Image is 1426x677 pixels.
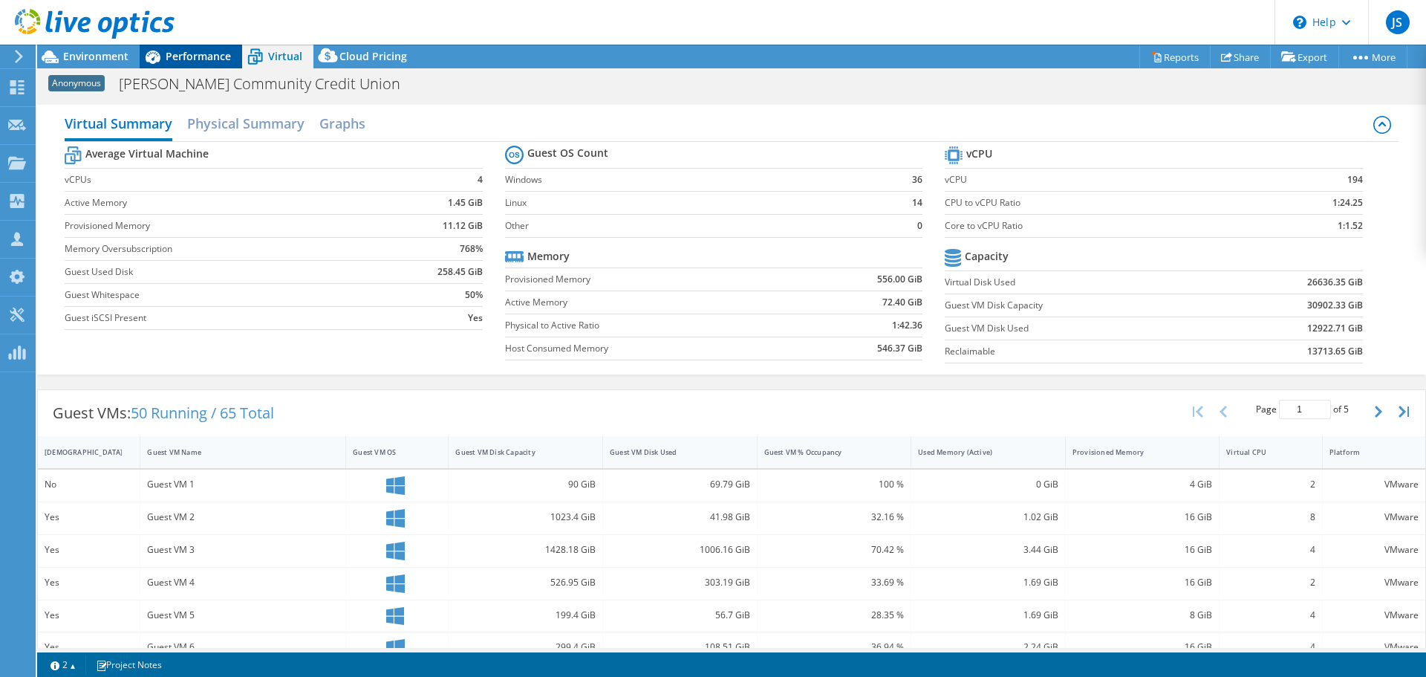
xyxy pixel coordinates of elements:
[918,447,1041,457] div: Used Memory (Active)
[610,476,750,493] div: 69.79 GiB
[1256,400,1349,419] span: Page of
[610,607,750,623] div: 56.7 GiB
[448,195,483,210] b: 1.45 GiB
[131,403,274,423] span: 50 Running / 65 Total
[945,298,1218,313] label: Guest VM Disk Capacity
[764,542,905,558] div: 70.42 %
[610,542,750,558] div: 1006.16 GiB
[65,242,382,256] label: Memory Oversubscription
[892,318,922,333] b: 1:42.36
[85,146,209,161] b: Average Virtual Machine
[38,390,289,436] div: Guest VMs:
[437,265,483,279] b: 258.45 GiB
[1072,607,1213,623] div: 8 GiB
[460,242,483,256] b: 768%
[764,509,905,525] div: 32.16 %
[1329,542,1419,558] div: VMware
[455,574,596,591] div: 526.95 GiB
[455,639,596,655] div: 299.4 GiB
[610,574,750,591] div: 303.19 GiB
[1072,476,1213,493] div: 4 GiB
[945,275,1218,290] label: Virtual Disk Used
[1270,45,1339,68] a: Export
[1226,476,1315,493] div: 2
[147,447,321,457] div: Guest VM Name
[65,265,382,279] label: Guest Used Disk
[917,218,922,233] b: 0
[1338,218,1363,233] b: 1:1.52
[1210,45,1271,68] a: Share
[1226,574,1315,591] div: 2
[455,607,596,623] div: 199.4 GiB
[912,172,922,187] b: 36
[268,49,302,63] span: Virtual
[918,639,1058,655] div: 2.24 GiB
[187,108,305,138] h2: Physical Summary
[40,655,86,674] a: 2
[764,607,905,623] div: 28.35 %
[945,321,1218,336] label: Guest VM Disk Used
[455,509,596,525] div: 1023.4 GiB
[1332,195,1363,210] b: 1:24.25
[945,172,1253,187] label: vCPU
[1338,45,1407,68] a: More
[505,195,885,210] label: Linux
[610,509,750,525] div: 41.98 GiB
[65,288,382,302] label: Guest Whitespace
[465,288,483,302] b: 50%
[45,639,133,655] div: Yes
[147,574,339,591] div: Guest VM 4
[764,447,887,457] div: Guest VM % Occupancy
[1329,509,1419,525] div: VMware
[147,509,339,525] div: Guest VM 2
[918,607,1058,623] div: 1.69 GiB
[527,249,570,264] b: Memory
[505,318,801,333] label: Physical to Active Ratio
[443,218,483,233] b: 11.12 GiB
[45,509,133,525] div: Yes
[1139,45,1211,68] a: Reports
[882,295,922,310] b: 72.40 GiB
[1072,639,1213,655] div: 16 GiB
[1072,574,1213,591] div: 16 GiB
[945,218,1253,233] label: Core to vCPU Ratio
[455,476,596,493] div: 90 GiB
[945,344,1218,359] label: Reclaimable
[505,341,801,356] label: Host Consumed Memory
[147,476,339,493] div: Guest VM 1
[112,76,423,92] h1: [PERSON_NAME] Community Credit Union
[468,311,483,325] b: Yes
[1226,509,1315,525] div: 8
[610,639,750,655] div: 108.51 GiB
[85,655,172,674] a: Project Notes
[455,542,596,558] div: 1428.18 GiB
[147,607,339,623] div: Guest VM 5
[65,108,172,141] h2: Virtual Summary
[505,272,801,287] label: Provisioned Memory
[965,249,1009,264] b: Capacity
[945,195,1253,210] label: CPU to vCPU Ratio
[455,447,578,457] div: Guest VM Disk Capacity
[166,49,231,63] span: Performance
[1293,16,1306,29] svg: \n
[45,542,133,558] div: Yes
[147,639,339,655] div: Guest VM 6
[1386,10,1410,34] span: JS
[764,639,905,655] div: 36.94 %
[505,218,885,233] label: Other
[966,146,992,161] b: vCPU
[1072,542,1213,558] div: 16 GiB
[918,509,1058,525] div: 1.02 GiB
[45,574,133,591] div: Yes
[918,476,1058,493] div: 0 GiB
[1329,639,1419,655] div: VMware
[45,447,115,457] div: [DEMOGRAPHIC_DATA]
[63,49,128,63] span: Environment
[877,341,922,356] b: 546.37 GiB
[1307,275,1363,290] b: 26636.35 GiB
[1226,542,1315,558] div: 4
[65,195,382,210] label: Active Memory
[1329,447,1401,457] div: Platform
[45,607,133,623] div: Yes
[65,311,382,325] label: Guest iSCSI Present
